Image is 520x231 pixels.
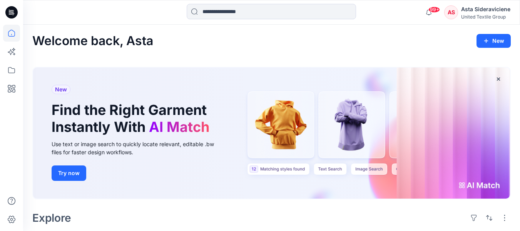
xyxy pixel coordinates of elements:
[52,165,86,181] button: Try now
[32,34,153,48] h2: Welcome back, Asta
[149,118,209,135] span: AI Match
[428,7,440,13] span: 99+
[32,212,71,224] h2: Explore
[55,85,67,94] span: New
[52,140,225,156] div: Use text or image search to quickly locate relevant, editable .bw files for faster design workflows.
[461,14,510,20] div: United Textile Group
[477,34,511,48] button: New
[52,102,213,135] h1: Find the Right Garment Instantly With
[461,5,510,14] div: Asta Sideraviciene
[444,5,458,19] div: AS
